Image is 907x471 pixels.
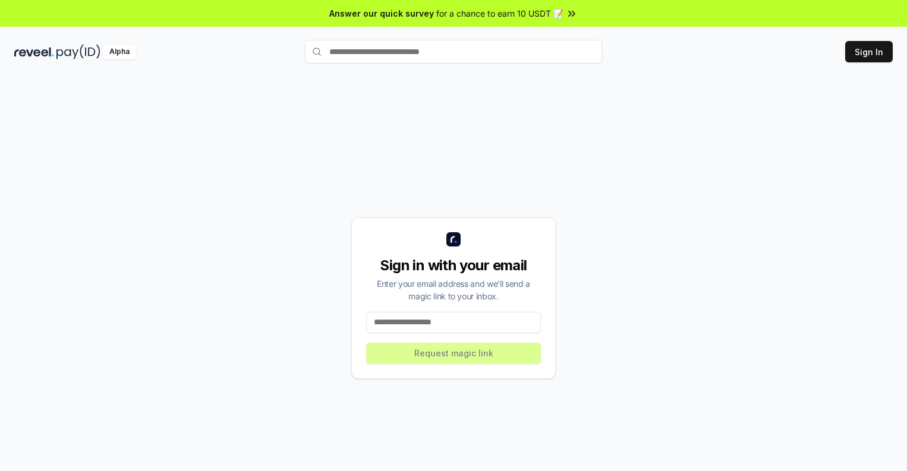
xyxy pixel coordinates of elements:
[366,256,541,275] div: Sign in with your email
[845,41,893,62] button: Sign In
[103,45,136,59] div: Alpha
[446,232,461,246] img: logo_small
[14,45,54,59] img: reveel_dark
[436,7,563,20] span: for a chance to earn 10 USDT 📝
[56,45,100,59] img: pay_id
[366,277,541,302] div: Enter your email address and we’ll send a magic link to your inbox.
[329,7,434,20] span: Answer our quick survey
